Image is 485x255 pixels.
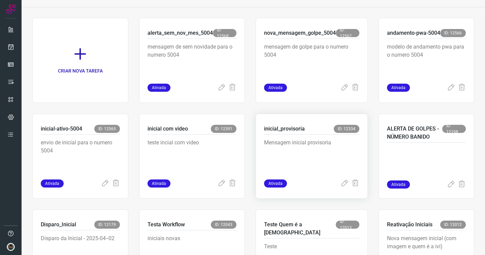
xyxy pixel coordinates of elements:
span: ID: 12567 [336,29,359,37]
p: Mensagem inicial provisoria [264,139,359,172]
span: Ativada [148,179,170,188]
span: ID: 12013 [336,221,359,229]
img: Logo [6,4,16,14]
span: ID: 12566 [440,29,466,37]
a: CRIAR NOVA TAREFA [32,18,128,103]
span: ID: 12179 [94,221,120,229]
span: ID: 12012 [440,221,466,229]
p: teste incial com video [148,139,236,172]
span: Ativada [148,84,170,92]
p: CRIAR NOVA TAREFA [58,67,103,75]
span: Ativada [264,179,287,188]
p: envio de inicial para o numero 5004 [41,139,120,172]
span: ID: 12334 [334,125,359,133]
p: mensagem de golpe para o numero 5004 [264,43,359,77]
p: inicial_provisoria [264,125,305,133]
span: Ativada [41,179,64,188]
span: ID: 12198 [442,125,466,133]
span: Ativada [387,84,410,92]
p: Reativação Iniciais [387,221,432,229]
p: alerta_sem_nov_mes_5004 [148,29,213,37]
p: andamento-pwa-5004 [387,29,440,37]
span: ID: 12391 [211,125,236,133]
span: ID: 12043 [211,221,236,229]
img: d44150f10045ac5288e451a80f22ca79.png [7,243,15,251]
span: Ativada [264,84,287,92]
p: inicial com video [148,125,188,133]
span: ID: 12565 [94,125,120,133]
p: mensagem de sem novidade para o numero 5004 [148,43,236,77]
p: nova_mensagem_golpe_5004 [264,29,336,37]
span: Ativada [387,180,410,189]
p: Teste Quem é a [DEMOGRAPHIC_DATA] [264,221,336,237]
p: modelo de andamento pwa para o numero 5004 [387,43,466,77]
p: Testa Workflow [148,221,185,229]
p: ALERTA DE GOLPES - NÚMERO BANIDO [387,125,443,141]
p: inicial-ativo-5004 [41,125,82,133]
p: Disparo_Inicial [41,221,76,229]
span: ID: 12568 [213,29,236,37]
